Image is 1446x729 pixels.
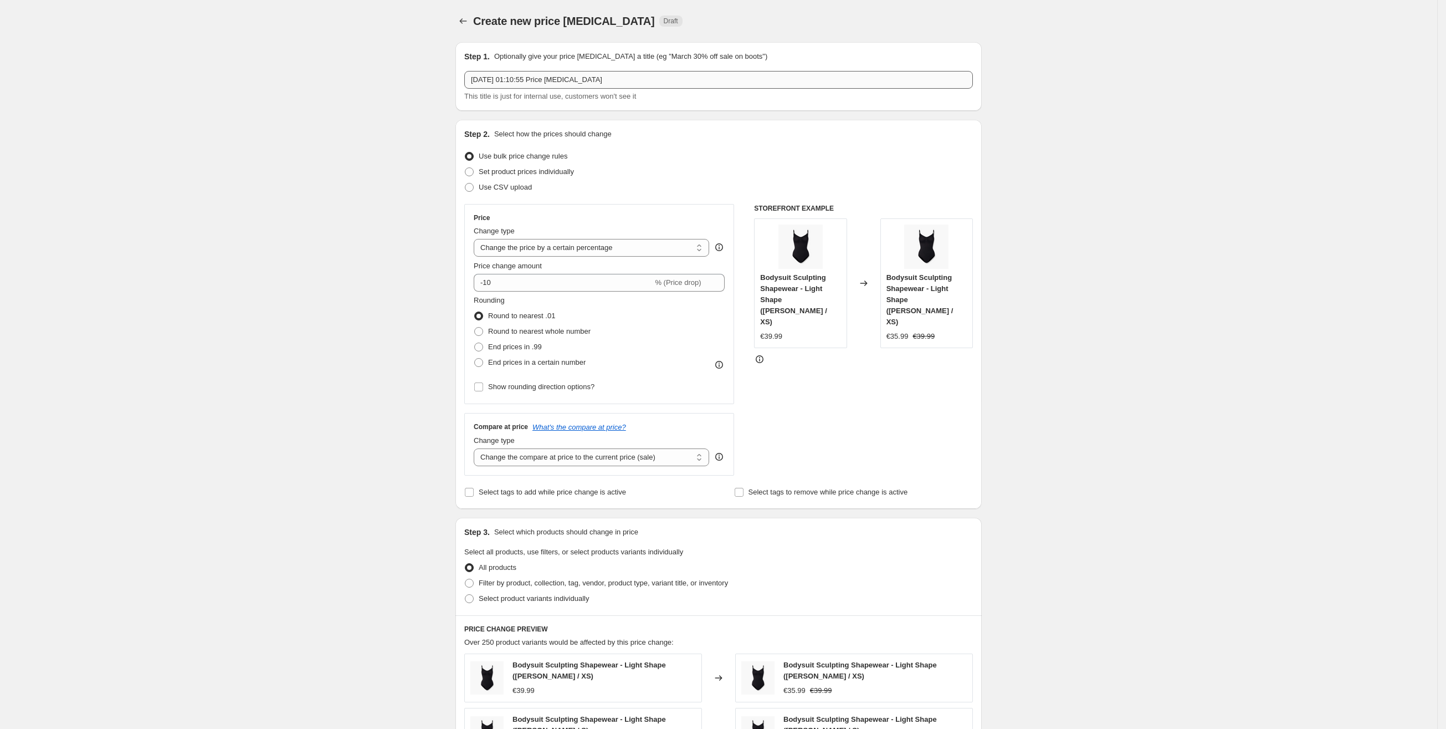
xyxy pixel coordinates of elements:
[464,129,490,140] h2: Step 2.
[488,358,586,366] span: End prices in a certain number
[464,638,674,646] span: Over 250 product variants would be affected by this price change:
[474,227,515,235] span: Change type
[455,13,471,29] button: Price change jobs
[474,296,505,304] span: Rounding
[474,436,515,445] span: Change type
[474,422,528,431] h3: Compare at price
[664,17,678,26] span: Draft
[479,594,589,603] span: Select product variants individually
[488,383,594,391] span: Show rounding direction options?
[464,548,683,556] span: Select all products, use filters, or select products variants individually
[741,661,775,695] img: t_Titelbild_1.1_80x.png
[760,273,827,326] span: Bodysuit Sculpting Shapewear - Light Shape ([PERSON_NAME] / XS)
[754,204,973,213] h6: STOREFRONT EXAMPLE
[464,92,636,100] span: This title is just for internal use, customers won't see it
[778,225,823,269] img: t_Titelbild_1.1_80x.png
[494,51,767,62] p: Optionally give your price [MEDICAL_DATA] a title (eg "March 30% off sale on boots")
[473,15,655,27] span: Create new price [MEDICAL_DATA]
[810,686,832,695] span: €39.99
[494,129,612,140] p: Select how the prices should change
[474,213,490,222] h3: Price
[464,625,973,634] h6: PRICE CHANGE PREVIEW
[488,327,591,335] span: Round to nearest whole number
[464,527,490,538] h2: Step 3.
[488,312,555,320] span: Round to nearest .01
[532,423,626,431] button: What's the compare at price?
[714,451,725,462] div: help
[494,527,638,538] p: Select which products should change in price
[886,273,953,326] span: Bodysuit Sculpting Shapewear - Light Shape ([PERSON_NAME] / XS)
[470,661,504,695] img: t_Titelbild_1.1_80x.png
[474,262,542,270] span: Price change amount
[904,225,948,269] img: t_Titelbild_1.1_80x.png
[479,488,626,496] span: Select tags to add while price change is active
[464,51,490,62] h2: Step 1.
[655,278,701,287] span: % (Price drop)
[464,71,973,89] input: 30% off holiday sale
[912,332,935,340] span: €39.99
[512,661,666,680] span: Bodysuit Sculpting Shapewear - Light Shape ([PERSON_NAME] / XS)
[714,242,725,253] div: help
[748,488,908,496] span: Select tags to remove while price change is active
[783,686,806,695] span: €35.99
[479,152,567,160] span: Use bulk price change rules
[479,167,574,176] span: Set product prices individually
[886,332,909,340] span: €35.99
[783,661,937,680] span: Bodysuit Sculpting Shapewear - Light Shape ([PERSON_NAME] / XS)
[479,579,728,587] span: Filter by product, collection, tag, vendor, product type, variant title, or inventory
[488,343,542,351] span: End prices in .99
[760,332,782,340] span: €39.99
[474,274,653,292] input: -15
[479,183,532,191] span: Use CSV upload
[512,686,535,695] span: €39.99
[479,563,516,572] span: All products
